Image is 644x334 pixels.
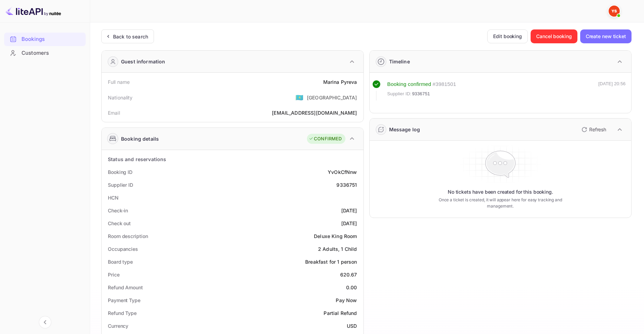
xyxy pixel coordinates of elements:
[347,322,357,329] div: USD
[389,58,410,65] div: Timeline
[108,322,128,329] div: Currency
[487,29,528,43] button: Edit booking
[589,126,606,133] p: Refresh
[295,91,303,104] span: United States
[328,168,357,176] div: YvOkCfNnw
[108,245,138,253] div: Occupancies
[341,220,357,227] div: [DATE]
[108,271,120,278] div: Price
[307,94,357,101] div: [GEOGRAPHIC_DATA]
[609,6,620,17] img: Yandex Support
[108,220,131,227] div: Check out
[113,33,148,40] div: Back to search
[108,284,143,291] div: Refund Amount
[387,80,431,88] div: Booking confirmed
[108,258,133,265] div: Board type
[4,33,86,46] div: Bookings
[108,94,133,101] div: Nationality
[598,80,626,100] div: [DATE] 20:56
[341,207,357,214] div: [DATE]
[389,126,420,133] div: Message log
[336,297,357,304] div: Pay Now
[108,109,120,116] div: Email
[108,297,140,304] div: Payment Type
[346,284,357,291] div: 0.00
[314,232,357,240] div: Deluxe King Room
[108,309,137,317] div: Refund Type
[412,90,430,97] span: 9336751
[580,29,632,43] button: Create new ticket
[340,271,357,278] div: 620.67
[108,194,119,201] div: HCN
[305,258,357,265] div: Breakfast for 1 person
[272,109,357,116] div: [EMAIL_ADDRESS][DOMAIN_NAME]
[387,90,412,97] span: Supplier ID:
[323,78,357,86] div: Marina Pyreva
[39,316,51,328] button: Collapse navigation
[22,49,82,57] div: Customers
[108,207,128,214] div: Check-in
[6,6,61,17] img: LiteAPI logo
[430,197,571,209] p: Once a ticket is created, it will appear here for easy tracking and management.
[531,29,577,43] button: Cancel booking
[121,135,159,142] div: Booking details
[309,135,342,142] div: CONFIRMED
[108,168,132,176] div: Booking ID
[432,80,456,88] div: # 3981501
[4,33,86,45] a: Bookings
[108,78,130,86] div: Full name
[577,124,609,135] button: Refresh
[108,232,148,240] div: Room description
[448,188,553,195] p: No tickets have been created for this booking.
[318,245,357,253] div: 2 Adults, 1 Child
[324,309,357,317] div: Partial Refund
[108,156,166,163] div: Status and reservations
[108,181,133,188] div: Supplier ID
[22,35,82,43] div: Bookings
[336,181,357,188] div: 9336751
[4,46,86,59] a: Customers
[121,58,165,65] div: Guest information
[4,46,86,60] div: Customers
